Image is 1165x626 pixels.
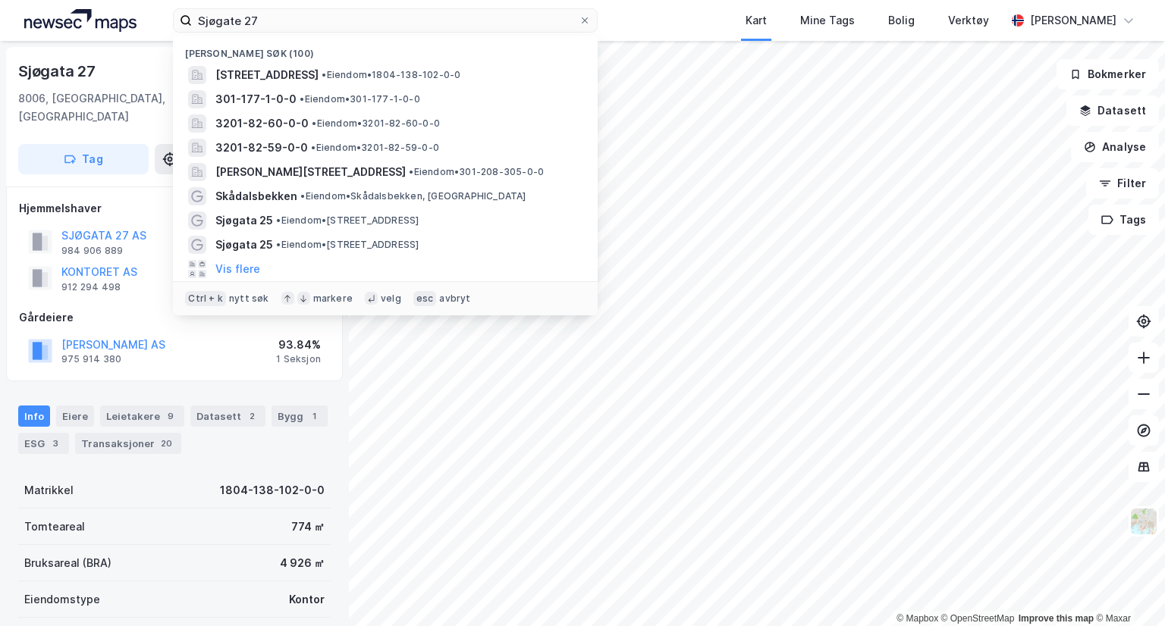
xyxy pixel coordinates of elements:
button: Filter [1086,168,1159,199]
div: 2 [244,408,259,424]
img: Z [1129,507,1158,536]
a: Improve this map [1019,613,1094,624]
span: Eiendom • 301-177-1-0-0 [300,93,419,105]
span: • [300,190,305,202]
a: Mapbox [897,613,938,624]
div: Kontrollprogram for chat [1089,553,1165,626]
span: • [276,239,281,250]
a: OpenStreetMap [941,613,1015,624]
div: [PERSON_NAME] [1030,11,1116,30]
span: • [312,117,316,129]
div: Mine Tags [800,11,855,30]
button: Datasett [1066,95,1159,126]
span: Eiendom • 3201-82-60-0-0 [312,117,440,130]
div: 774 ㎡ [291,518,325,536]
input: Søk på adresse, matrikkel, gårdeiere, leietakere eller personer [192,9,579,32]
div: Bolig [888,11,915,30]
span: Sjøgata 25 [215,211,273,230]
iframe: Chat Widget [1089,553,1165,626]
span: 3201-82-60-0-0 [215,114,309,133]
div: 3 [48,436,63,451]
div: Ctrl + k [185,291,226,306]
div: Gårdeiere [19,308,330,327]
div: Datasett [190,405,265,427]
span: [STREET_ADDRESS] [215,66,319,84]
img: logo.a4113a55bc3d86da70a041830d287a7e.svg [24,9,137,32]
span: 301-177-1-0-0 [215,90,297,108]
div: Bruksareal (BRA) [24,554,111,572]
div: Transaksjoner [75,433,181,454]
div: Verktøy [948,11,989,30]
div: avbryt [439,293,470,305]
div: Tomteareal [24,518,85,536]
button: Analyse [1071,132,1159,162]
div: 975 914 380 [61,353,121,365]
span: • [276,214,281,226]
div: Sjøgata 27 [18,59,99,83]
div: 984 906 889 [61,245,123,257]
div: 1804-138-102-0-0 [220,481,325,499]
div: Kart [746,11,767,30]
div: nytt søk [229,293,269,305]
span: Eiendom • 3201-82-59-0-0 [311,142,439,154]
div: Eiendomstype [24,590,100,609]
div: velg [381,293,401,305]
span: • [409,166,413,177]
span: • [311,142,316,153]
div: ESG [18,433,69,454]
button: Bokmerker [1057,59,1159,89]
div: 20 [158,436,175,451]
span: Eiendom • 1804-138-102-0-0 [322,69,460,81]
div: Eiere [56,405,94,427]
span: Eiendom • [STREET_ADDRESS] [276,239,419,251]
div: 93.84% [276,336,321,354]
span: [PERSON_NAME][STREET_ADDRESS] [215,163,406,181]
button: Tags [1088,205,1159,235]
div: Bygg [272,405,328,427]
div: esc [413,291,437,306]
span: • [322,69,326,80]
div: 912 294 498 [61,281,121,293]
span: Skådalsbekken [215,187,297,205]
span: Eiendom • 301-208-305-0-0 [409,166,544,178]
div: Hjemmelshaver [19,199,330,218]
div: Matrikkel [24,481,74,499]
button: Tag [18,144,149,174]
div: 1 Seksjon [276,353,321,365]
span: 3201-82-59-0-0 [215,139,308,157]
button: Vis flere [215,260,260,278]
div: Leietakere [100,405,184,427]
div: Info [18,405,50,427]
span: Sjøgata 25 [215,236,273,254]
div: [PERSON_NAME] søk (100) [173,36,598,63]
span: Eiendom • [STREET_ADDRESS] [276,214,419,227]
div: 8006, [GEOGRAPHIC_DATA], [GEOGRAPHIC_DATA] [18,89,211,126]
div: 4 926 ㎡ [280,554,325,572]
div: markere [313,293,353,305]
span: • [300,93,304,105]
div: 9 [163,408,178,424]
div: 1 [306,408,322,424]
div: Kontor [289,590,325,609]
span: Eiendom • Skådalsbekken, [GEOGRAPHIC_DATA] [300,190,526,202]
